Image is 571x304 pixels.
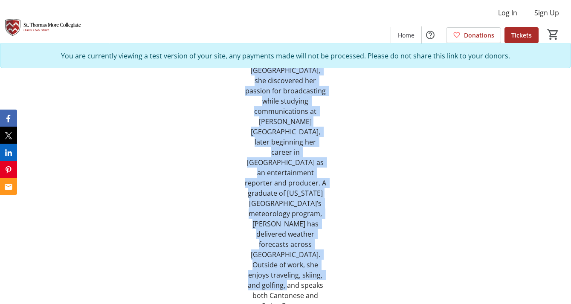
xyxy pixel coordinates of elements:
[491,6,524,20] button: Log In
[398,31,414,40] span: Home
[422,26,439,43] button: Help
[446,27,501,43] a: Donations
[5,3,81,46] img: St. Thomas More Collegiate #2's Logo
[498,8,517,18] span: Log In
[391,27,421,43] a: Home
[511,31,532,40] span: Tickets
[504,27,539,43] a: Tickets
[534,8,559,18] span: Sign Up
[464,31,494,40] span: Donations
[528,6,566,20] button: Sign Up
[545,27,561,42] button: Cart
